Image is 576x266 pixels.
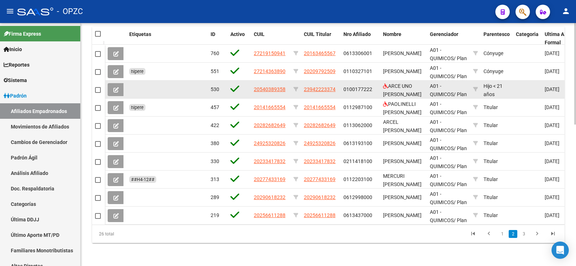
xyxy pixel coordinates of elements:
[57,4,83,19] span: - OPZC
[545,85,575,94] div: [DATE]
[343,50,372,56] span: 0613306001
[211,122,219,128] span: 422
[519,230,528,238] a: 3
[6,7,14,15] mat-icon: menu
[341,27,380,50] datatable-header-cell: Nro Afiliado
[383,194,422,200] span: [PERSON_NAME]
[430,101,454,115] span: A01 - QUIMICOS
[545,193,575,202] div: [DATE]
[383,158,422,164] span: [PERSON_NAME]
[211,212,219,218] span: 219
[254,31,265,37] span: CUIL
[430,209,454,223] span: A01 - QUIMICOS
[545,103,575,112] div: [DATE]
[483,50,503,56] span: Cónyuge
[4,45,22,53] span: Inicio
[254,50,285,56] span: 27219150941
[383,119,422,133] span: ARCEL [PERSON_NAME]
[208,27,228,50] datatable-header-cell: ID
[383,140,422,146] span: [PERSON_NAME]
[343,68,372,74] span: 0110327101
[254,68,285,74] span: 27214363890
[129,31,151,37] span: Etiquetas
[304,86,336,92] span: 23942223374
[254,158,285,164] span: 20233417832
[483,122,498,128] span: Titular
[380,27,427,50] datatable-header-cell: Nombre
[228,27,251,50] datatable-header-cell: Activo
[545,121,575,130] div: [DATE]
[211,68,219,74] span: 551
[483,140,498,146] span: Titular
[343,104,372,110] span: 0112987100
[304,50,336,56] span: 20163465567
[230,31,245,37] span: Activo
[211,31,215,37] span: ID
[383,68,422,74] span: [PERSON_NAME]
[304,104,336,110] span: 20141665554
[483,31,510,37] span: Parentesco
[516,31,539,37] span: Categoria
[126,27,208,50] datatable-header-cell: Etiquetas
[343,176,372,182] span: 0112203100
[211,158,219,164] span: 330
[343,140,372,146] span: 0613193100
[254,194,285,200] span: 20290618232
[545,139,575,148] div: [DATE]
[483,104,498,110] span: Titular
[430,173,454,187] span: A01 - QUIMICOS
[254,140,285,146] span: 24925320826
[430,83,454,97] span: A01 - QUIMICOS
[545,175,575,184] div: [DATE]
[343,31,371,37] span: Nro Afiliado
[545,49,575,58] div: [DATE]
[545,211,575,220] div: [DATE]
[383,173,422,187] span: MERCURI [PERSON_NAME]
[254,176,285,182] span: 20277433169
[508,228,518,240] li: page 2
[343,86,372,92] span: 0100177222
[430,119,454,133] span: A01 - QUIMICOS
[131,105,144,110] span: hipere
[483,68,503,74] span: Cónyuge
[483,176,498,182] span: Titular
[343,194,372,200] span: 0612998000
[131,177,154,182] span: ##H4-12##
[430,65,454,79] span: A01 - QUIMICOS
[430,155,454,169] span: A01 - QUIMICOS
[343,212,372,218] span: 0613437000
[509,230,517,238] a: 2
[430,137,454,151] span: A01 - QUIMICOS
[513,27,542,50] datatable-header-cell: Categoria
[4,76,27,84] span: Sistema
[254,86,285,92] span: 20540389358
[211,86,219,92] span: 530
[254,122,285,128] span: 20282682649
[211,50,219,56] span: 760
[466,230,480,238] a: go to first page
[383,31,401,37] span: Nombre
[483,212,498,218] span: Titular
[545,157,575,166] div: [DATE]
[552,242,569,259] div: Open Intercom Messenger
[481,27,513,50] datatable-header-cell: Parentesco
[383,50,422,56] span: [PERSON_NAME]
[4,61,30,69] span: Reportes
[383,83,422,97] span: ARCE UNO [PERSON_NAME]
[483,194,498,200] span: Titular
[430,191,454,205] span: A01 - QUIMICOS
[482,230,496,238] a: go to previous page
[483,83,503,97] span: Hijo < 21 años
[430,47,454,61] span: A01 - QUIMICOS
[92,225,185,243] div: 26 total
[427,27,470,50] datatable-header-cell: Gerenciador
[530,230,544,238] a: go to next page
[304,212,336,218] span: 20256611288
[304,176,336,182] span: 20277433169
[518,228,529,240] li: page 3
[211,140,219,146] span: 380
[343,158,372,164] span: 0211418100
[545,67,575,76] div: [DATE]
[483,158,498,164] span: Titular
[4,30,41,38] span: Firma Express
